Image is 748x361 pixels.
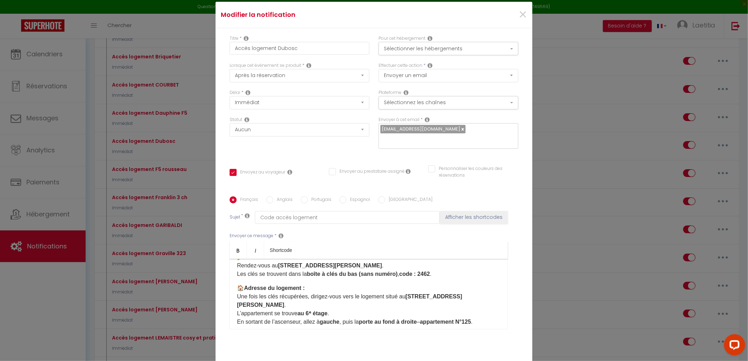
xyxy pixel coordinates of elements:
[379,35,425,42] label: Pour cet hébergement
[518,4,527,25] span: ×
[440,211,508,224] button: Afficher les shortcodes
[425,117,430,122] i: Recipient
[379,62,422,69] label: Effectuer cette action
[379,116,419,123] label: Envoyer à cet email
[230,116,242,123] label: Statut
[244,117,249,122] i: Booking status
[385,196,432,204] label: [GEOGRAPHIC_DATA]
[230,89,240,96] label: Délai
[320,319,339,325] strong: gauche
[379,42,518,55] button: Sélectionner les hébergements
[237,293,462,308] strong: [STREET_ADDRESS][PERSON_NAME]
[244,36,249,41] i: Title
[221,10,422,20] h4: Modifier la notification
[399,271,430,277] strong: code : 2462
[230,35,238,42] label: Titre
[273,196,293,204] label: Anglais
[428,36,432,41] i: This Rental
[264,242,298,259] a: Shortcode
[230,214,240,221] label: Sujet
[420,319,471,325] strong: appartement N°125
[244,285,305,291] strong: Adresse du logement :
[244,254,288,260] strong: Accès aux clés :
[382,126,460,132] span: [EMAIL_ADDRESS][DOMAIN_NAME]
[278,262,382,268] strong: [STREET_ADDRESS][PERSON_NAME]
[237,284,500,326] p: 🏠 Une fois les clés récupérées, dirigez-vous vers le logement situé au . L’appartement se trouve ...
[287,169,292,175] i: Envoyer au voyageur
[404,90,409,95] i: Action Channel
[245,90,250,95] i: Action Time
[307,271,398,277] strong: boîte à clés du bas (sans numéro)
[518,7,527,23] button: Close
[279,233,283,239] i: Message
[347,196,370,204] label: Espagnol
[247,242,264,259] a: Italic
[718,331,748,361] iframe: LiveChat chat widget
[298,310,328,316] strong: au 6ᵉ étage
[237,196,258,204] label: Français
[245,213,250,218] i: Subject
[237,253,500,278] p: 🔑 Rendez-vous au . Les clés se trouvent dans la , .
[230,242,247,259] a: Bold
[379,89,401,96] label: Plateforme
[230,62,301,69] label: Lorsque cet événement se produit
[379,96,518,109] button: Sélectionnez les chaînes
[306,63,311,68] i: Event Occur
[308,196,331,204] label: Portugais
[406,169,411,174] i: Envoyer au prestataire si il est assigné
[428,63,432,68] i: Action Type
[230,233,273,239] label: Envoyer ce message
[359,319,417,325] strong: porte au fond à droite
